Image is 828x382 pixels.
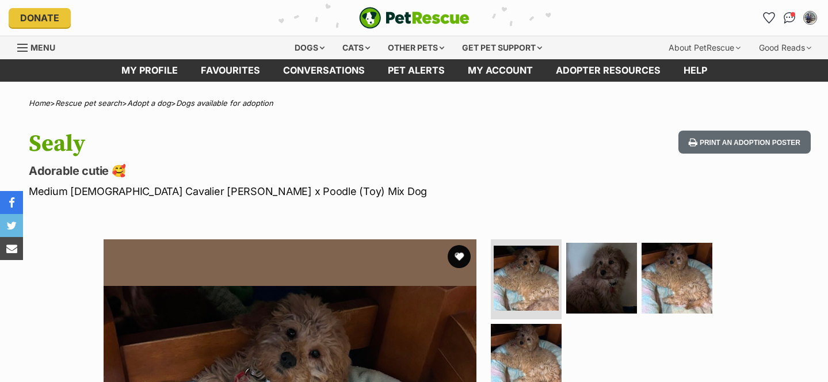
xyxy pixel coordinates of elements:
a: Dogs available for adoption [176,98,273,108]
img: chat-41dd97257d64d25036548639549fe6c8038ab92f7586957e7f3b1b290dea8141.svg [784,12,796,24]
div: Good Reads [751,36,819,59]
div: About PetRescue [661,36,749,59]
div: Dogs [287,36,333,59]
a: Rescue pet search [55,98,122,108]
a: Pet alerts [376,59,456,82]
a: Favourites [760,9,778,27]
h1: Sealy [29,131,505,157]
button: favourite [448,245,471,268]
a: My profile [110,59,189,82]
div: Get pet support [454,36,550,59]
a: Conversations [780,9,799,27]
a: Menu [17,36,63,57]
p: Medium [DEMOGRAPHIC_DATA] Cavalier [PERSON_NAME] x Poodle (Toy) Mix Dog [29,184,505,199]
button: Print an adoption poster [678,131,811,154]
a: My account [456,59,544,82]
button: My account [801,9,819,27]
a: Adopt a dog [127,98,171,108]
img: Photo of Sealy [642,243,712,314]
img: logo-e224e6f780fb5917bec1dbf3a21bbac754714ae5b6737aabdf751b685950b380.svg [359,7,470,29]
a: PetRescue [359,7,470,29]
a: conversations [272,59,376,82]
a: Help [672,59,719,82]
img: Lianne Bissell profile pic [804,12,816,24]
img: Photo of Sealy [566,243,637,314]
div: Other pets [380,36,452,59]
a: Home [29,98,50,108]
p: Adorable cutie 🥰 [29,163,505,179]
div: Cats [334,36,378,59]
a: Adopter resources [544,59,672,82]
img: Photo of Sealy [494,246,559,311]
a: Favourites [189,59,272,82]
ul: Account quick links [760,9,819,27]
a: Donate [9,8,71,28]
span: Menu [30,43,55,52]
